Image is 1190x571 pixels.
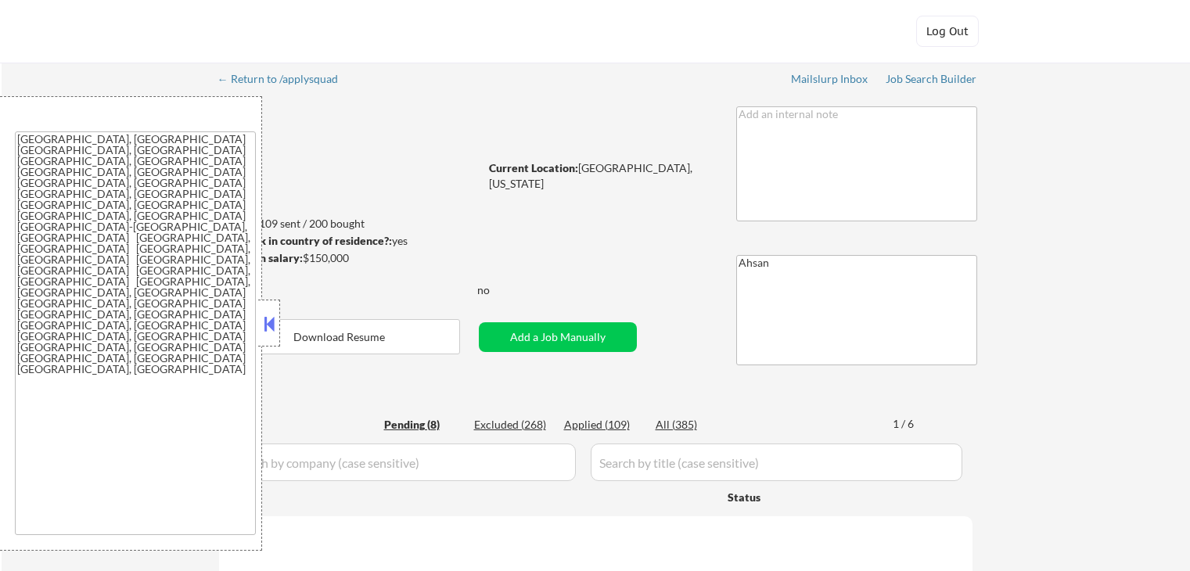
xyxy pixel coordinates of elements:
[218,73,353,88] a: ← Return to /applysquad
[886,73,977,88] a: Job Search Builder
[791,74,869,84] div: Mailslurp Inbox
[218,250,479,266] div: $150,000
[218,216,479,232] div: 109 sent / 200 bought
[728,483,862,511] div: Status
[591,444,962,481] input: Search by title (case sensitive)
[656,417,734,433] div: All (385)
[218,234,392,247] strong: Can work in country of residence?:
[916,16,979,47] button: Log Out
[474,417,552,433] div: Excluded (268)
[489,160,710,191] div: [GEOGRAPHIC_DATA], [US_STATE]
[886,74,977,84] div: Job Search Builder
[479,322,637,352] button: Add a Job Manually
[489,161,578,174] strong: Current Location:
[893,416,929,432] div: 1 / 6
[219,319,460,354] button: Download Resume
[791,73,869,88] a: Mailslurp Inbox
[384,417,462,433] div: Pending (8)
[218,233,474,249] div: yes
[477,282,522,298] div: no
[224,444,576,481] input: Search by company (case sensitive)
[564,417,642,433] div: Applied (109)
[218,74,353,84] div: ← Return to /applysquad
